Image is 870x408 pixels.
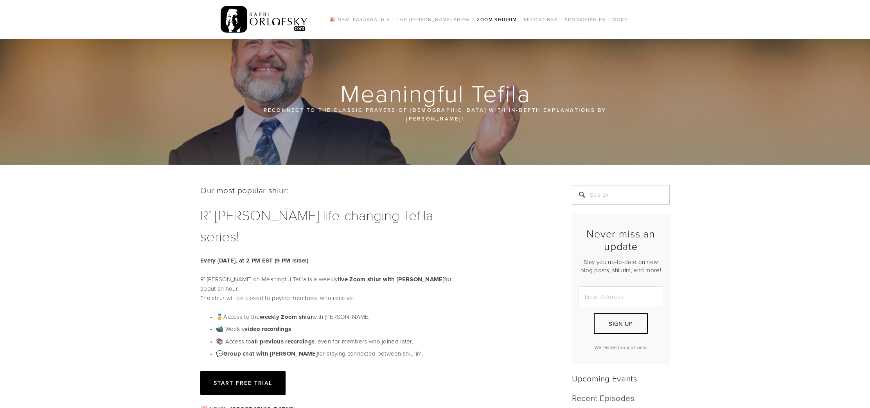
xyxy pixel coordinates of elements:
strong: live Zoom shiur with [PERSON_NAME] [338,275,444,284]
a: Zoom Shiurim [475,14,519,25]
span: / [392,16,394,23]
strong: weekly Zoom shiur [260,313,313,321]
span: / [473,16,475,23]
strong: all previous recordings [251,337,315,346]
span: / [608,16,610,23]
h1: R’ [PERSON_NAME] life-changing Tefila series! [200,204,461,246]
span: / [519,16,521,23]
img: RabbiOrlofsky.com [221,4,308,35]
h2: Recent Episodes [572,393,670,403]
h1: Meaningful Tefila [200,81,670,106]
a: Start free trial [200,371,286,395]
a: Recordings [521,14,560,25]
p: 💬 for staying connected between shiurim. [216,349,461,358]
p: R’ [PERSON_NAME] on Meaningful Tefila is a weekly for about an hour. The shiur will be closed to ... [200,275,461,303]
strong: Every [DATE], at 2 PM EST (9 PM Israel) [200,256,309,265]
span: Sign Up [609,320,633,328]
h2: Never miss an update [579,227,663,253]
p: Reconnect to the classic prayers of [DEMOGRAPHIC_DATA] with in-depth explanations by [PERSON_NAME]! [247,106,623,123]
p: 🥇Access to the with [PERSON_NAME] [216,312,461,322]
strong: Group chat with [PERSON_NAME] [223,349,318,358]
p: Stay you up-to-date on new blog posts, shiurim, and more! [579,258,663,274]
a: More [610,14,630,25]
a: 🎉 NEW! Parasha in 5 [327,14,392,25]
h2: Upcoming Events [572,373,670,383]
h2: Our most popular shiur: [200,185,461,195]
a: Sponsorships [563,14,608,25]
p: We respect your privacy. [579,344,663,350]
span: / [560,16,562,23]
strong: video recordings [244,325,291,333]
input: Search [572,185,670,205]
a: The [PERSON_NAME] Show [394,14,473,25]
p: 📚 Access to , even for members who joined later. [216,337,461,346]
input: Email Address [579,286,663,307]
button: Sign Up [594,313,648,334]
p: 📹 Weekly [216,324,461,334]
